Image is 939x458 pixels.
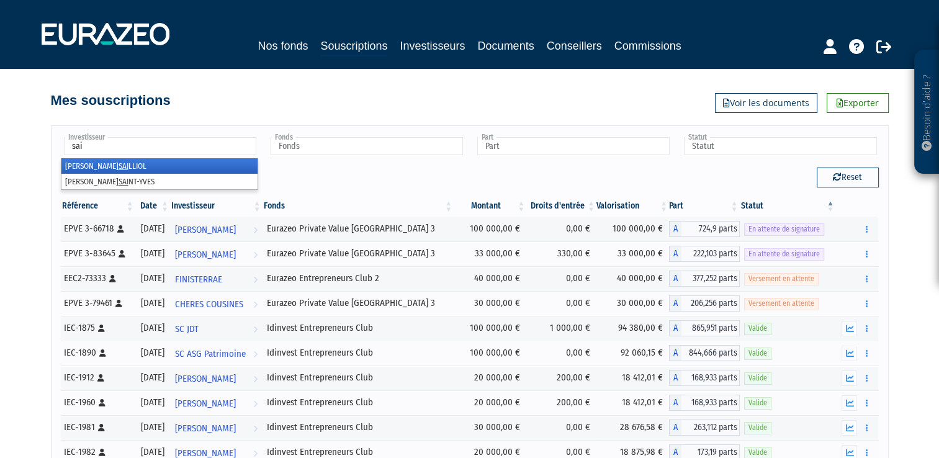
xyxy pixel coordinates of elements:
[115,300,122,307] i: [Français] Personne physique
[140,371,166,384] div: [DATE]
[526,316,596,341] td: 1 000,00 €
[669,271,681,287] span: A
[681,295,740,312] span: 206,256 parts
[170,366,262,390] a: [PERSON_NAME]
[596,266,669,291] td: 40 000,00 €
[669,221,681,237] span: A
[454,217,526,241] td: 100 000,00 €
[253,218,257,241] i: Voir l'investisseur
[454,341,526,366] td: 100 000,00 €
[64,371,131,384] div: IEC-1912
[596,195,669,217] th: Valorisation: activer pour trier la colonne par ordre croissant
[175,318,199,341] span: SC JDT
[140,346,166,359] div: [DATE]
[170,316,262,341] a: SC JDT
[744,422,771,434] span: Valide
[669,320,740,336] div: A - Idinvest Entrepreneurs Club
[669,395,740,411] div: A - Idinvest Entrepreneurs Club
[99,449,106,456] i: [Français] Personne physique
[681,345,740,361] span: 844,666 parts
[175,243,236,266] span: [PERSON_NAME]
[596,217,669,241] td: 100 000,00 €
[64,346,131,359] div: IEC-1890
[140,321,166,335] div: [DATE]
[170,390,262,415] a: [PERSON_NAME]
[744,323,771,335] span: Valide
[266,247,449,260] div: Eurazeo Private Value [GEOGRAPHIC_DATA] 3
[669,395,681,411] span: A
[175,268,222,291] span: FINISTERRAE
[669,370,740,386] div: A - Idinvest Entrepreneurs Club
[175,218,236,241] span: [PERSON_NAME]
[253,293,257,316] i: Voir l'investisseur
[669,271,740,287] div: A - Eurazeo Entrepreneurs Club 2
[170,266,262,291] a: FINISTERRAE
[454,291,526,316] td: 30 000,00 €
[596,341,669,366] td: 92 060,15 €
[140,297,166,310] div: [DATE]
[454,195,526,217] th: Montant: activer pour trier la colonne par ordre croissant
[266,421,449,434] div: Idinvest Entrepreneurs Club
[258,37,308,55] a: Nos fonds
[669,320,681,336] span: A
[526,291,596,316] td: 0,00 €
[400,37,465,55] a: Investisseurs
[175,417,236,440] span: [PERSON_NAME]
[454,415,526,440] td: 30 000,00 €
[266,396,449,409] div: Idinvest Entrepreneurs Club
[64,297,131,310] div: EPVE 3-79461
[64,247,131,260] div: EPVE 3-83645
[253,367,257,390] i: Voir l'investisseur
[119,161,128,171] em: SAI
[320,37,387,56] a: Souscriptions
[596,366,669,390] td: 18 412,01 €
[681,320,740,336] span: 865,951 parts
[117,225,124,233] i: [Français] Personne physique
[253,417,257,440] i: Voir l'investisseur
[526,415,596,440] td: 0,00 €
[175,392,236,415] span: [PERSON_NAME]
[478,37,534,55] a: Documents
[97,374,104,382] i: [Français] Personne physique
[454,266,526,291] td: 40 000,00 €
[99,399,106,406] i: [Français] Personne physique
[170,195,262,217] th: Investisseur: activer pour trier la colonne par ordre croissant
[669,420,681,436] span: A
[681,271,740,287] span: 377,252 parts
[175,367,236,390] span: [PERSON_NAME]
[266,272,449,285] div: Eurazeo Entrepreneurs Club 2
[64,321,131,335] div: IEC-1875
[669,195,740,217] th: Part: activer pour trier la colonne par ordre croissant
[596,316,669,341] td: 94 380,00 €
[744,397,771,409] span: Valide
[681,221,740,237] span: 724,9 parts
[64,421,131,434] div: IEC-1981
[681,395,740,411] span: 168,933 parts
[454,316,526,341] td: 100 000,00 €
[526,241,596,266] td: 330,00 €
[262,195,454,217] th: Fonds: activer pour trier la colonne par ordre croissant
[744,348,771,359] span: Valide
[454,390,526,415] td: 20 000,00 €
[526,390,596,415] td: 200,00 €
[61,158,258,174] li: [PERSON_NAME] LLIOL
[140,247,166,260] div: [DATE]
[98,325,105,332] i: [Français] Personne physique
[266,346,449,359] div: Idinvest Entrepreneurs Club
[669,345,740,361] div: A - Idinvest Entrepreneurs Club
[715,93,817,113] a: Voir les documents
[681,370,740,386] span: 168,933 parts
[744,298,819,310] span: Versement en attente
[175,343,246,366] span: SC ASG Patrimoine
[98,424,105,431] i: [Français] Personne physique
[109,275,116,282] i: [Français] Personne physique
[740,195,836,217] th: Statut : activer pour trier la colonne par ordre d&eacute;croissant
[669,246,681,262] span: A
[170,217,262,241] a: [PERSON_NAME]
[170,241,262,266] a: [PERSON_NAME]
[61,195,135,217] th: Référence : activer pour trier la colonne par ordre croissant
[266,222,449,235] div: Eurazeo Private Value [GEOGRAPHIC_DATA] 3
[669,221,740,237] div: A - Eurazeo Private Value Europe 3
[64,222,131,235] div: EPVE 3-66718
[454,366,526,390] td: 20 000,00 €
